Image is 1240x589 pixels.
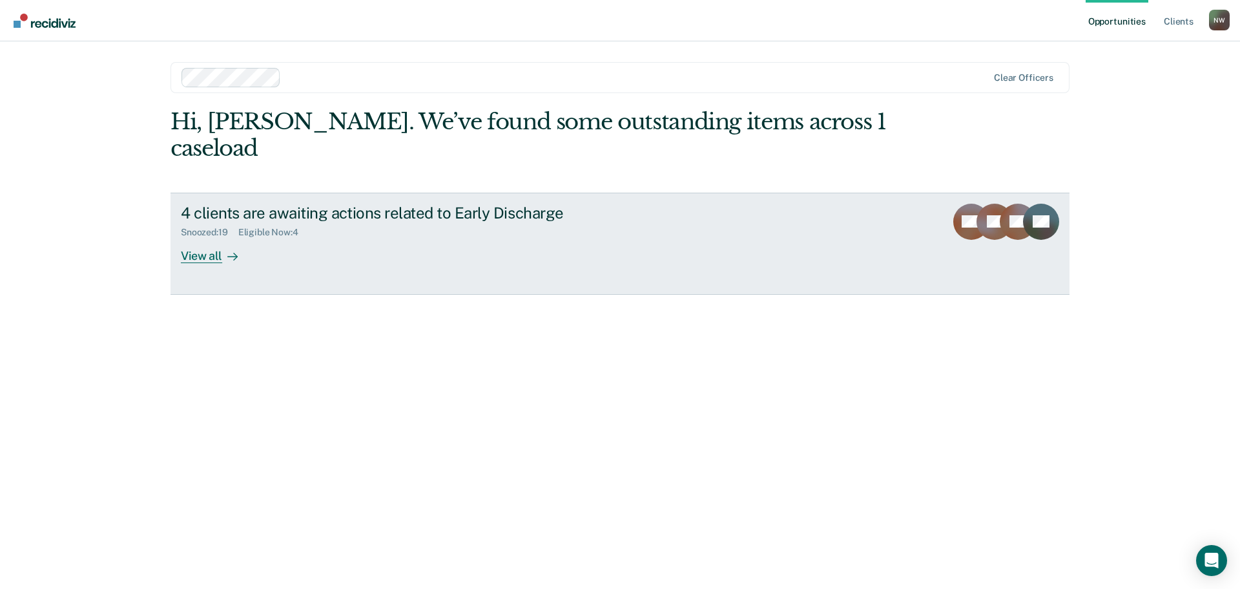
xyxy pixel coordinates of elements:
button: Profile dropdown button [1209,10,1230,30]
div: Clear officers [994,72,1053,83]
div: Snoozed : 19 [181,227,238,238]
div: View all [181,238,253,263]
div: Eligible Now : 4 [238,227,309,238]
img: Recidiviz [14,14,76,28]
div: 4 clients are awaiting actions related to Early Discharge [181,204,634,222]
div: N W [1209,10,1230,30]
div: Hi, [PERSON_NAME]. We’ve found some outstanding items across 1 caseload [170,109,890,162]
div: Open Intercom Messenger [1196,545,1227,576]
a: 4 clients are awaiting actions related to Early DischargeSnoozed:19Eligible Now:4View all [170,193,1069,295]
